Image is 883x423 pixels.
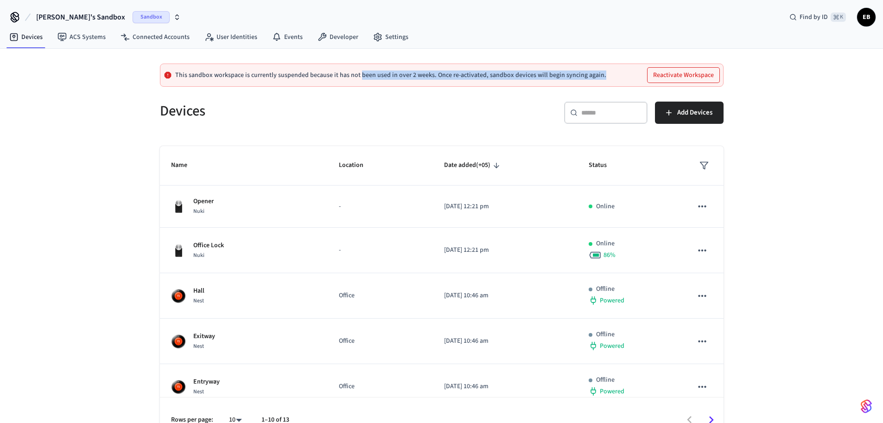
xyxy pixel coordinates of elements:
[589,158,619,173] span: Status
[175,71,606,79] p: This sandbox workspace is currently suspended because it has not been used in over 2 weeks. Once ...
[800,13,828,22] span: Find by ID
[596,239,615,249] p: Online
[596,284,615,294] p: Offline
[444,245,566,255] p: [DATE] 12:21 pm
[171,199,186,214] img: Nuki Smart Lock 3.0 Pro Black, Front
[133,11,170,23] span: Sandbox
[444,382,566,391] p: [DATE] 10:46 am
[444,291,566,301] p: [DATE] 10:46 am
[339,245,422,255] p: -
[265,29,310,45] a: Events
[339,202,422,211] p: -
[648,68,719,83] button: Reactivate Workspace
[193,297,204,305] span: Nest
[193,241,224,250] p: Office Lock
[193,197,214,206] p: Opener
[339,158,375,173] span: Location
[600,341,624,351] span: Powered
[160,102,436,121] h5: Devices
[596,330,615,340] p: Offline
[858,9,875,26] span: ЕВ
[193,342,204,350] span: Nest
[193,286,204,296] p: Hall
[171,288,186,303] img: nest_learning_thermostat
[655,102,724,124] button: Add Devices
[600,387,624,396] span: Powered
[677,107,712,119] span: Add Devices
[171,379,186,394] img: nest_learning_thermostat
[193,388,204,396] span: Nest
[310,29,366,45] a: Developer
[603,250,616,260] span: 86 %
[831,13,846,22] span: ⌘ K
[2,29,50,45] a: Devices
[861,399,872,414] img: SeamLogoGradient.69752ec5.svg
[444,158,502,173] span: Date added(+05)
[50,29,113,45] a: ACS Systems
[171,243,186,258] img: Nuki Smart Lock 3.0 Pro Black, Front
[366,29,416,45] a: Settings
[444,336,566,346] p: [DATE] 10:46 am
[339,291,422,301] p: Office
[596,375,615,385] p: Offline
[857,8,876,26] button: ЕВ
[339,336,422,346] p: Office
[113,29,197,45] a: Connected Accounts
[339,382,422,391] p: Office
[444,202,566,211] p: [DATE] 12:21 pm
[171,334,186,349] img: nest_learning_thermostat
[171,158,199,173] span: Name
[596,202,615,211] p: Online
[782,9,853,26] div: Find by ID⌘ K
[36,12,125,23] span: [PERSON_NAME]'s Sandbox
[197,29,265,45] a: User Identities
[600,296,624,305] span: Powered
[193,207,204,215] span: Nuki
[193,377,220,387] p: Entryway
[193,332,215,341] p: Exitway
[193,251,204,259] span: Nuki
